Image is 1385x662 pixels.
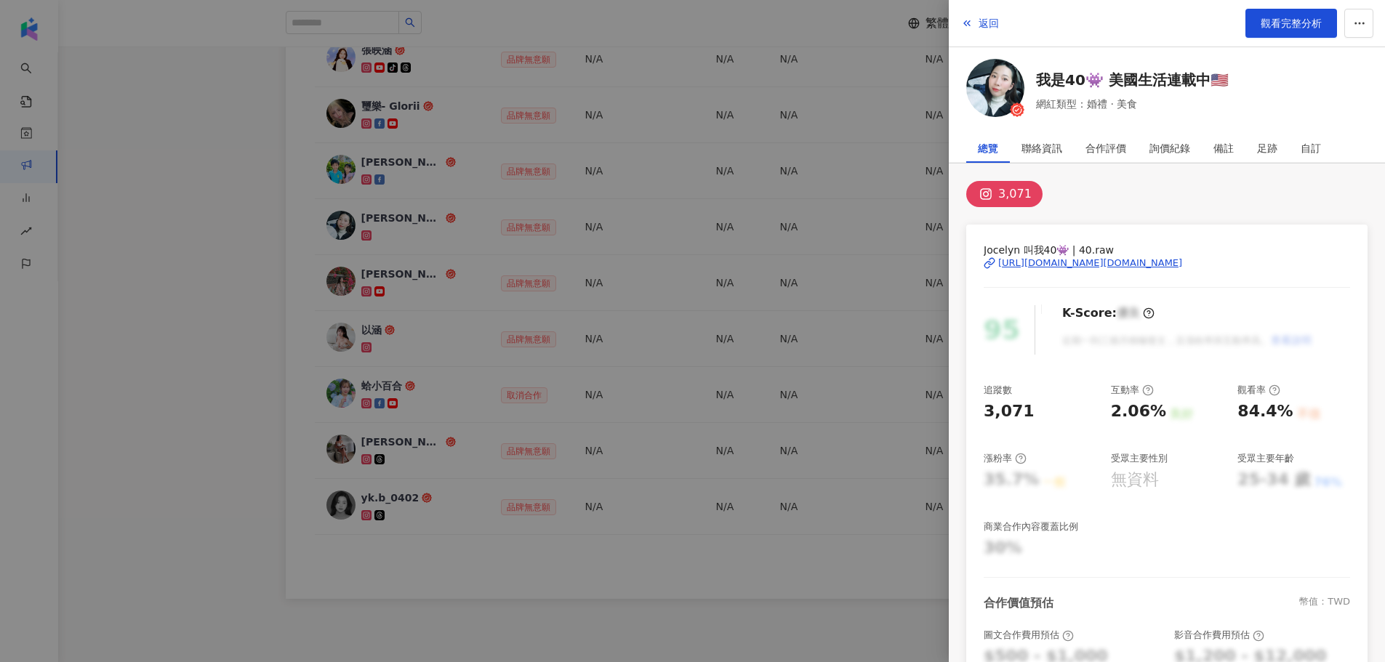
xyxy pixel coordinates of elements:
div: 影音合作費用預估 [1174,629,1264,642]
div: 觀看率 [1237,384,1280,397]
span: 網紅類型：婚禮 · 美食 [1036,96,1229,112]
div: 備註 [1213,134,1234,163]
div: 總覽 [978,134,998,163]
div: 自訂 [1301,134,1321,163]
div: 受眾主要性別 [1111,452,1168,465]
a: [URL][DOMAIN_NAME][DOMAIN_NAME] [984,257,1350,270]
div: [URL][DOMAIN_NAME][DOMAIN_NAME] [998,257,1182,270]
div: 合作價值預估 [984,595,1053,611]
div: K-Score : [1062,305,1155,321]
a: 觀看完整分析 [1245,9,1337,38]
div: 無資料 [1111,469,1159,491]
div: 追蹤數 [984,384,1012,397]
div: 漲粉率 [984,452,1027,465]
div: 3,071 [984,400,1035,423]
button: 返回 [960,9,1000,38]
div: 圖文合作費用預估 [984,629,1074,642]
div: 聯絡資訊 [1021,134,1062,163]
a: KOL Avatar [966,59,1024,122]
div: 84.4% [1237,400,1293,423]
span: 觀看完整分析 [1261,17,1322,29]
div: 足跡 [1257,134,1277,163]
div: 商業合作內容覆蓋比例 [984,520,1078,533]
div: 2.06% [1111,400,1166,423]
div: 受眾主要年齡 [1237,452,1294,465]
a: 我是40👾 美國生活連載中🇺🇸 [1036,70,1229,90]
div: 合作評價 [1085,134,1126,163]
div: 幣值：TWD [1299,595,1350,611]
span: Jocelyn 叫我40👾 | 40.raw [984,242,1350,258]
span: 返回 [979,17,999,29]
div: 詢價紀錄 [1149,134,1190,163]
div: 互動率 [1111,384,1154,397]
div: 3,071 [998,184,1032,204]
img: KOL Avatar [966,59,1024,117]
button: 3,071 [966,181,1043,207]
